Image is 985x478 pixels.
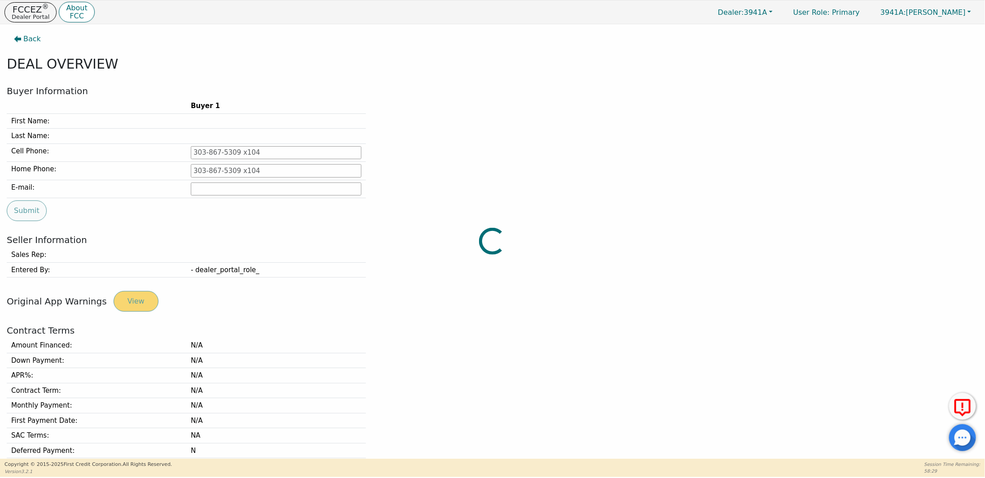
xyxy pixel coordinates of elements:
a: User Role: Primary [784,4,869,21]
span: User Role : [793,8,830,17]
span: Dealer: [718,8,744,17]
span: 3941A: [880,8,906,17]
p: Primary [784,4,869,21]
p: Copyright © 2015- 2025 First Credit Corporation. [4,461,172,469]
p: FCC [66,13,87,20]
span: All Rights Reserved. [123,461,172,467]
button: 3941A:[PERSON_NAME] [871,5,981,19]
p: Version 3.2.1 [4,468,172,475]
p: 58:29 [924,468,981,474]
span: 3941A [718,8,767,17]
button: FCCEZ®Dealer Portal [4,2,57,22]
span: [PERSON_NAME] [880,8,966,17]
sup: ® [42,3,49,11]
button: AboutFCC [59,2,94,23]
button: Report Error to FCC [949,393,976,420]
p: Dealer Portal [12,14,49,20]
p: FCCEZ [12,5,49,14]
p: About [66,4,87,12]
p: Session Time Remaining: [924,461,981,468]
button: Dealer:3941A [708,5,782,19]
